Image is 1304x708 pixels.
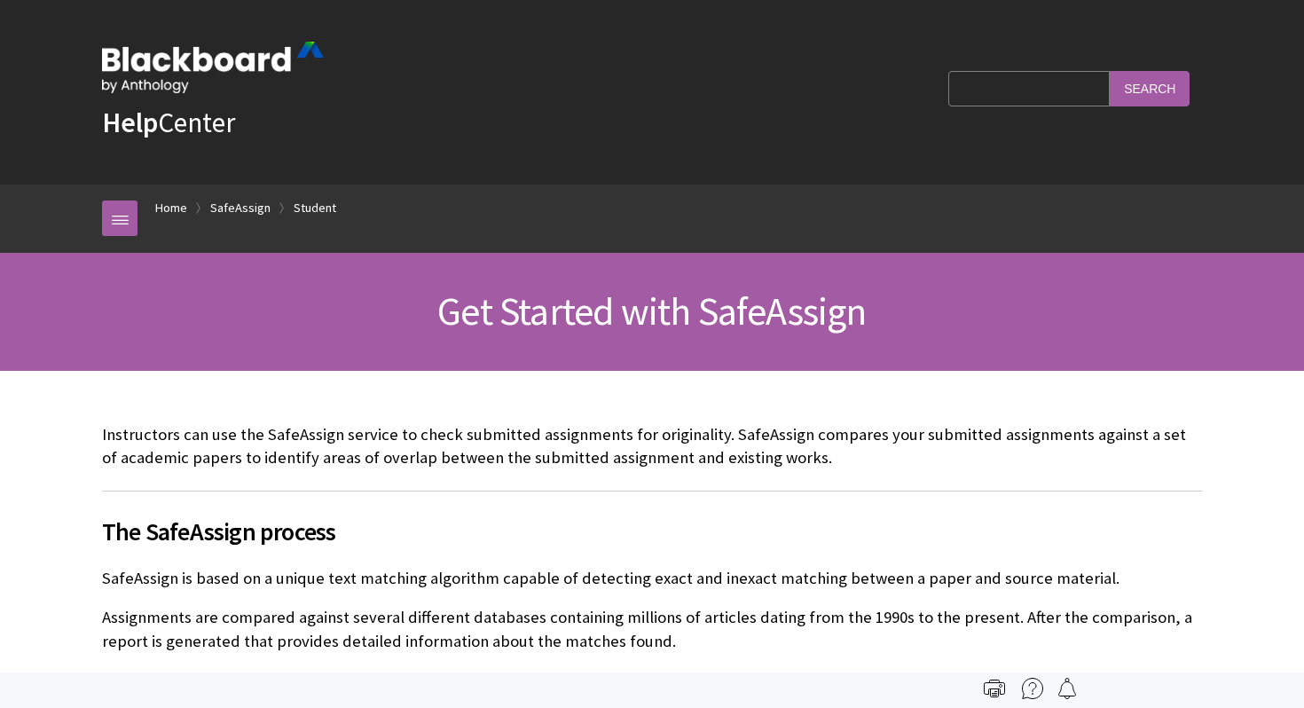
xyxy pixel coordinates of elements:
[1110,71,1190,106] input: Search
[102,105,158,140] strong: Help
[102,423,1202,469] p: Instructors can use the SafeAssign service to check submitted assignments for originality. SafeAs...
[155,197,187,219] a: Home
[102,491,1202,550] h2: The SafeAssign process
[294,197,336,219] a: Student
[102,567,1202,590] p: SafeAssign is based on a unique text matching algorithm capable of detecting exact and inexact ma...
[984,678,1005,699] img: Print
[102,105,235,140] a: HelpCenter
[1022,678,1043,699] img: More help
[102,606,1202,652] p: Assignments are compared against several different databases containing millions of articles dati...
[437,287,866,335] span: Get Started with SafeAssign
[1057,678,1078,699] img: Follow this page
[102,42,324,93] img: Blackboard by Anthology
[102,670,1202,693] p: Your instructor is using SafeAssign if you see a SafeAssign statement and a list of supported fil...
[210,197,271,219] a: SafeAssign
